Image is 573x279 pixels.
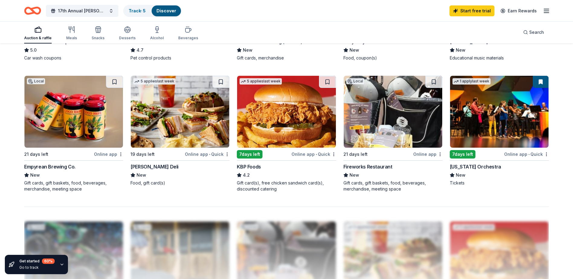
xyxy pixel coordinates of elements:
[240,78,282,85] div: 5 applies last week
[450,163,501,170] div: [US_STATE] Orchestra
[528,152,530,157] span: •
[178,36,198,40] div: Beverages
[237,180,336,192] div: Gift card(s), free chicken sandwich card(s), discounted catering
[449,5,494,16] a: Start free trial
[452,78,491,85] div: 1 apply last week
[346,78,364,84] div: Local
[456,172,465,179] span: New
[413,150,443,158] div: Online app
[497,5,540,16] a: Earn Rewards
[150,24,164,43] button: Alcohol
[24,151,48,158] div: 21 days left
[237,75,336,192] a: Image for KBP Foods5 applieslast week7days leftOnline app•QuickKBP Foods4.2Gift card(s), free chi...
[137,46,143,54] span: 4.7
[178,24,198,43] button: Beverages
[243,172,250,179] span: 4.2
[130,55,230,61] div: Pet control products
[66,24,77,43] button: Meals
[30,172,40,179] span: New
[19,265,55,270] div: Go to track
[123,5,182,17] button: Track· 5Discover
[131,76,229,148] img: Image for McAlister's Deli
[343,163,392,170] div: Fireworks Restaurant
[24,75,123,192] a: Image for Empyrean Brewing Co.Local21 days leftOnline appEmpyrean Brewing Co.NewGift cards, gift ...
[24,180,123,192] div: Gift cards, gift baskets, food, beverages, merchandise, meeting space
[450,150,475,159] div: 7 days left
[137,172,146,179] span: New
[46,5,118,17] button: 17th Annual [PERSON_NAME] Memorial Golf Tournament
[518,26,549,38] button: Search
[58,7,106,14] span: 17th Annual [PERSON_NAME] Memorial Golf Tournament
[209,152,210,157] span: •
[24,163,76,170] div: Empyrean Brewing Co.
[450,76,549,148] img: Image for Minnesota Orchestra
[94,150,123,158] div: Online app
[349,46,359,54] span: New
[24,76,123,148] img: Image for Empyrean Brewing Co.
[237,55,336,61] div: Gift cards, merchandise
[24,4,41,18] a: Home
[343,151,368,158] div: 21 days left
[27,78,45,84] div: Local
[129,8,146,13] a: Track· 5
[237,150,262,159] div: 7 days left
[185,150,230,158] div: Online app Quick
[24,36,52,40] div: Auction & raffle
[343,75,443,192] a: Image for Fireworks RestaurantLocal21 days leftOnline appFireworks RestaurantNewGift cards, gift ...
[243,46,253,54] span: New
[130,163,179,170] div: [PERSON_NAME] Deli
[349,172,359,179] span: New
[24,55,123,61] div: Car wash coupons
[119,24,136,43] button: Desserts
[343,55,443,61] div: Food, coupon(s)
[30,46,37,54] span: 5.0
[450,180,549,186] div: Tickets
[291,150,336,158] div: Online app Quick
[343,180,443,192] div: Gift cards, gift baskets, food, beverages, merchandise, meeting space
[504,150,549,158] div: Online app Quick
[130,151,155,158] div: 19 days left
[344,76,442,148] img: Image for Fireworks Restaurant
[130,75,230,186] a: Image for McAlister's Deli5 applieslast week19 days leftOnline app•Quick[PERSON_NAME] DeliNewFood...
[42,258,55,264] div: 60 %
[119,36,136,40] div: Desserts
[237,76,336,148] img: Image for KBP Foods
[92,36,105,40] div: Snacks
[19,258,55,264] div: Get started
[529,29,544,36] span: Search
[133,78,175,85] div: 5 applies last week
[24,24,52,43] button: Auction & raffle
[316,152,317,157] span: •
[237,163,261,170] div: KBP Foods
[156,8,176,13] a: Discover
[130,180,230,186] div: Food, gift card(s)
[92,24,105,43] button: Snacks
[450,55,549,61] div: Educational music materials
[456,46,465,54] span: New
[150,36,164,40] div: Alcohol
[450,75,549,186] a: Image for Minnesota Orchestra1 applylast week7days leftOnline app•Quick[US_STATE] OrchestraNewTic...
[66,36,77,40] div: Meals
